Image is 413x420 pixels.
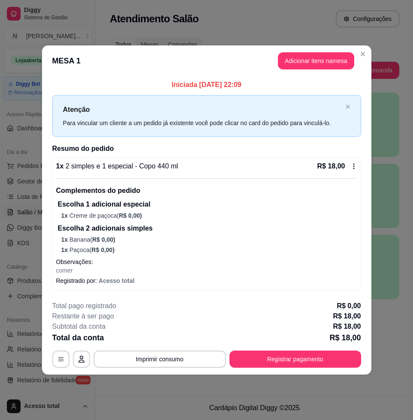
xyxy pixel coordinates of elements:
span: Acesso total [99,277,134,284]
h2: Resumo do pedido [52,144,361,154]
button: Close [356,47,370,61]
p: 1 x [56,161,178,171]
header: MESA 1 [42,45,371,76]
p: comer [56,266,357,275]
p: Escolha 1 adicional especial [58,199,357,210]
span: 2 simples e 1 especial - Copo 440 ml [63,162,178,170]
p: Total da conta [52,332,104,344]
p: Banana ( [61,235,357,244]
p: R$ 18,00 [317,161,345,171]
button: close [345,104,350,110]
span: 1 x [61,236,69,243]
span: R$ 0,00 ) [92,236,115,243]
p: R$ 0,00 [337,301,361,311]
p: Complementos do pedido [56,186,357,196]
span: close [345,104,350,109]
p: Paçoca ( [61,246,357,254]
button: Imprimir consumo [93,351,226,368]
p: Creme de paçoca ( [61,211,357,220]
span: 1 x [61,246,69,253]
p: Observações: [56,258,357,266]
button: Adicionar itens namesa [278,52,354,69]
p: R$ 18,00 [333,311,361,321]
p: R$ 18,00 [333,321,361,332]
span: 1 x [61,212,69,219]
p: Registrado por: [56,276,357,285]
span: R$ 0,00 ) [119,212,142,219]
div: Para vincular um cliente a um pedido já existente você pode clicar no card do pedido para vinculá... [63,118,342,128]
p: Restante à ser pago [52,311,114,321]
p: Atenção [63,104,342,115]
p: R$ 18,00 [329,332,361,344]
span: R$ 0,00 ) [91,246,115,253]
p: Subtotal da conta [52,321,106,332]
p: Iniciada [DATE] 22:09 [52,80,361,90]
p: Total pago registrado [52,301,116,311]
p: Escolha 2 adicionais simples [58,223,357,234]
button: Registrar pagamento [229,351,361,368]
